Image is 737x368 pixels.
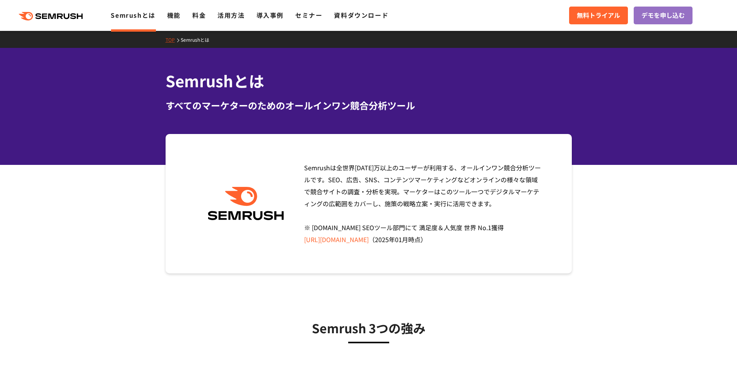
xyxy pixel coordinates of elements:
h3: Semrush 3つの強み [185,318,552,337]
div: すべてのマーケターのためのオールインワン競合分析ツール [166,98,572,112]
a: セミナー [295,10,322,20]
a: デモを申し込む [634,7,693,24]
span: デモを申し込む [641,10,685,20]
a: 無料トライアル [569,7,628,24]
a: 資料ダウンロード [334,10,388,20]
a: Semrushとは [181,36,215,43]
a: [URL][DOMAIN_NAME] [304,235,369,244]
span: 無料トライアル [577,10,620,20]
img: Semrush [204,187,288,220]
a: 機能 [167,10,181,20]
a: 導入事例 [256,10,284,20]
h1: Semrushとは [166,70,572,92]
a: 活用方法 [217,10,245,20]
a: 料金 [192,10,206,20]
a: Semrushとは [111,10,155,20]
a: TOP [166,36,181,43]
span: Semrushは全世界[DATE]万以上のユーザーが利用する、オールインワン競合分析ツールです。SEO、広告、SNS、コンテンツマーケティングなどオンラインの様々な領域で競合サイトの調査・分析を... [304,163,541,244]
